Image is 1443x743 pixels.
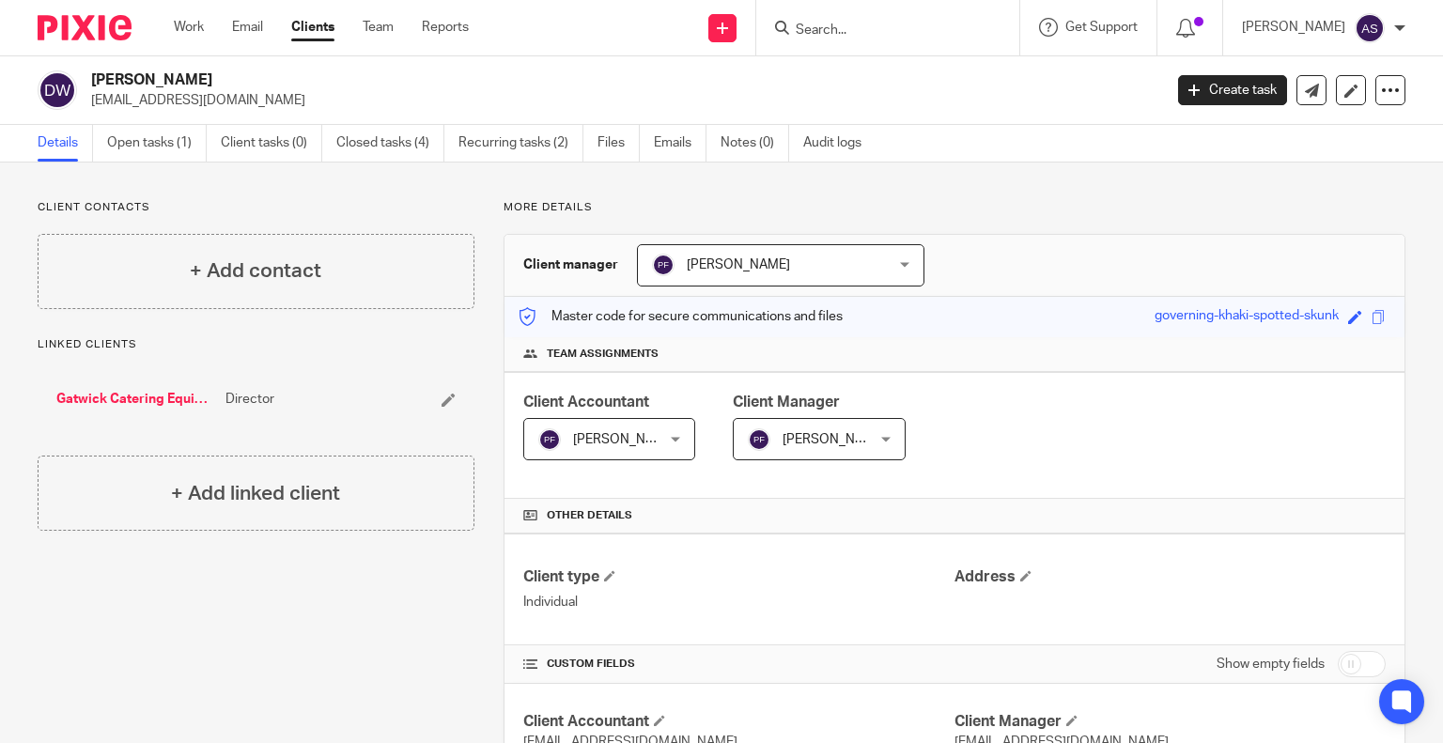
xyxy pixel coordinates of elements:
[38,200,474,215] p: Client contacts
[523,255,618,274] h3: Client manager
[336,125,444,162] a: Closed tasks (4)
[519,307,843,326] p: Master code for secure communications and files
[523,657,954,672] h4: CUSTOM FIELDS
[1242,18,1345,37] p: [PERSON_NAME]
[652,254,675,276] img: svg%3E
[523,395,649,410] span: Client Accountant
[38,15,132,40] img: Pixie
[107,125,207,162] a: Open tasks (1)
[38,125,93,162] a: Details
[954,567,1386,587] h4: Address
[1155,306,1339,328] div: governing-khaki-spotted-skunk
[1355,13,1385,43] img: svg%3E
[232,18,263,37] a: Email
[91,70,939,90] h2: [PERSON_NAME]
[221,125,322,162] a: Client tasks (0)
[458,125,583,162] a: Recurring tasks (2)
[363,18,394,37] a: Team
[597,125,640,162] a: Files
[523,712,954,732] h4: Client Accountant
[225,390,274,409] span: Director
[794,23,963,39] input: Search
[422,18,469,37] a: Reports
[523,593,954,611] p: Individual
[687,258,790,271] span: [PERSON_NAME]
[504,200,1405,215] p: More details
[174,18,204,37] a: Work
[538,428,561,451] img: svg%3E
[1217,655,1325,673] label: Show empty fields
[38,70,77,110] img: svg%3E
[291,18,334,37] a: Clients
[171,479,340,508] h4: + Add linked client
[190,256,321,286] h4: + Add contact
[733,395,840,410] span: Client Manager
[954,712,1386,732] h4: Client Manager
[523,567,954,587] h4: Client type
[783,433,886,446] span: [PERSON_NAME]
[654,125,706,162] a: Emails
[1065,21,1138,34] span: Get Support
[91,91,1150,110] p: [EMAIL_ADDRESS][DOMAIN_NAME]
[38,337,474,352] p: Linked clients
[721,125,789,162] a: Notes (0)
[56,390,216,409] a: Gatwick Catering Equipment & Servicing Ltd
[573,433,676,446] span: [PERSON_NAME]
[547,347,659,362] span: Team assignments
[1178,75,1287,105] a: Create task
[547,508,632,523] span: Other details
[748,428,770,451] img: svg%3E
[803,125,876,162] a: Audit logs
